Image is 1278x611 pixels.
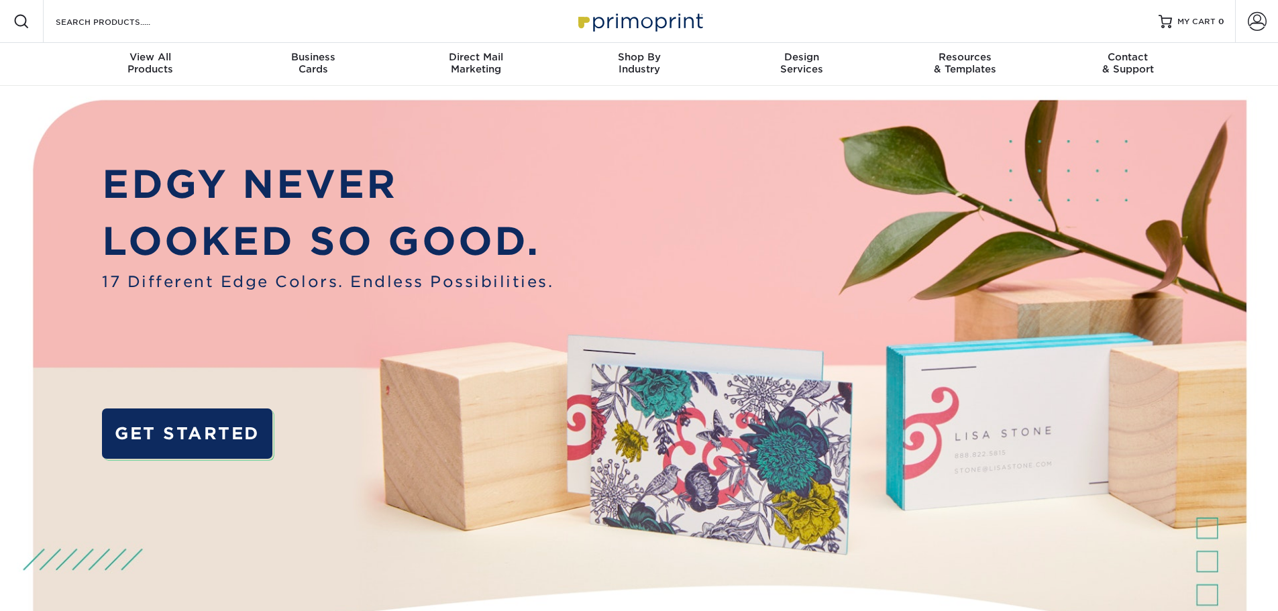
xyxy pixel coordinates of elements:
span: Design [721,51,884,63]
div: & Support [1047,51,1210,75]
span: Shop By [557,51,721,63]
span: MY CART [1177,16,1216,27]
span: 17 Different Edge Colors. Endless Possibilities. [102,270,553,293]
span: Contact [1047,51,1210,63]
a: DesignServices [721,43,884,86]
span: Business [231,51,394,63]
div: & Templates [884,51,1047,75]
a: Shop ByIndustry [557,43,721,86]
a: Resources& Templates [884,43,1047,86]
span: Resources [884,51,1047,63]
div: Cards [231,51,394,75]
span: View All [69,51,232,63]
div: Industry [557,51,721,75]
input: SEARCH PRODUCTS..... [54,13,185,30]
p: LOOKED SO GOOD. [102,213,553,270]
span: 0 [1218,17,1224,26]
a: BusinessCards [231,43,394,86]
a: GET STARTED [102,408,272,459]
a: View AllProducts [69,43,232,86]
div: Services [721,51,884,75]
p: EDGY NEVER [102,156,553,213]
div: Marketing [394,51,557,75]
img: Primoprint [572,7,706,36]
span: Direct Mail [394,51,557,63]
a: Direct MailMarketing [394,43,557,86]
a: Contact& Support [1047,43,1210,86]
div: Products [69,51,232,75]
